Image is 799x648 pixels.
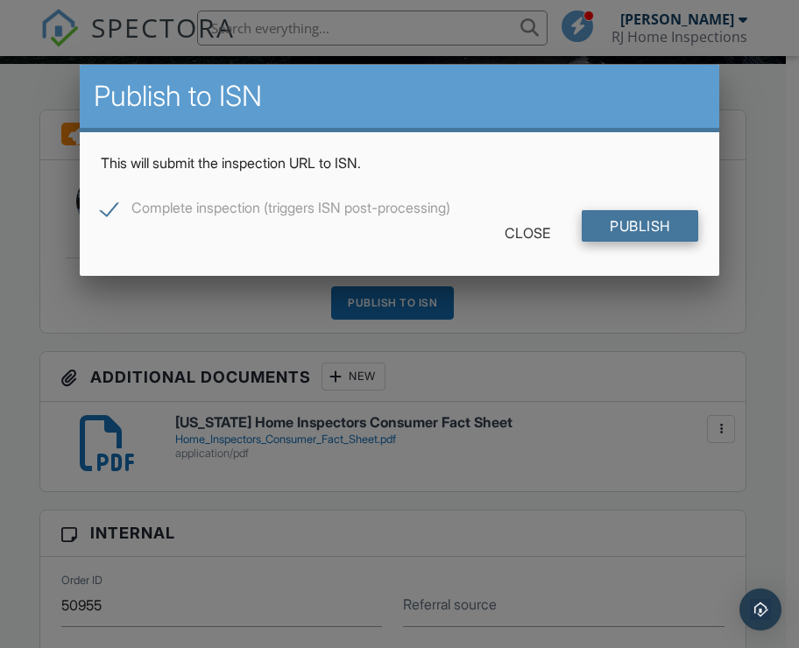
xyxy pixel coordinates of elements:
label: Complete inspection (triggers ISN post-processing) [101,200,450,222]
input: Publish [582,210,698,242]
p: This will submit the inspection URL to ISN. [101,153,698,173]
div: Close [477,217,578,249]
h2: Publish to ISN [94,79,705,114]
div: Open Intercom Messenger [739,588,781,630]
